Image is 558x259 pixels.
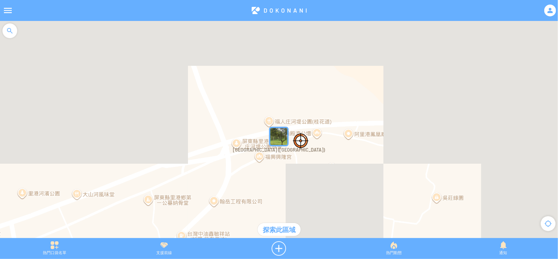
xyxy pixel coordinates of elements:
[110,241,219,256] div: 支援前線
[258,223,301,236] div: 探索此區域
[269,127,289,146] div: 福人庄河堤公園 (桂花道)
[448,241,558,256] div: 通知
[339,241,449,256] div: 熱門動態
[2,236,23,245] a: 在 Google 地圖上開啟這個區域 (開啟新視窗)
